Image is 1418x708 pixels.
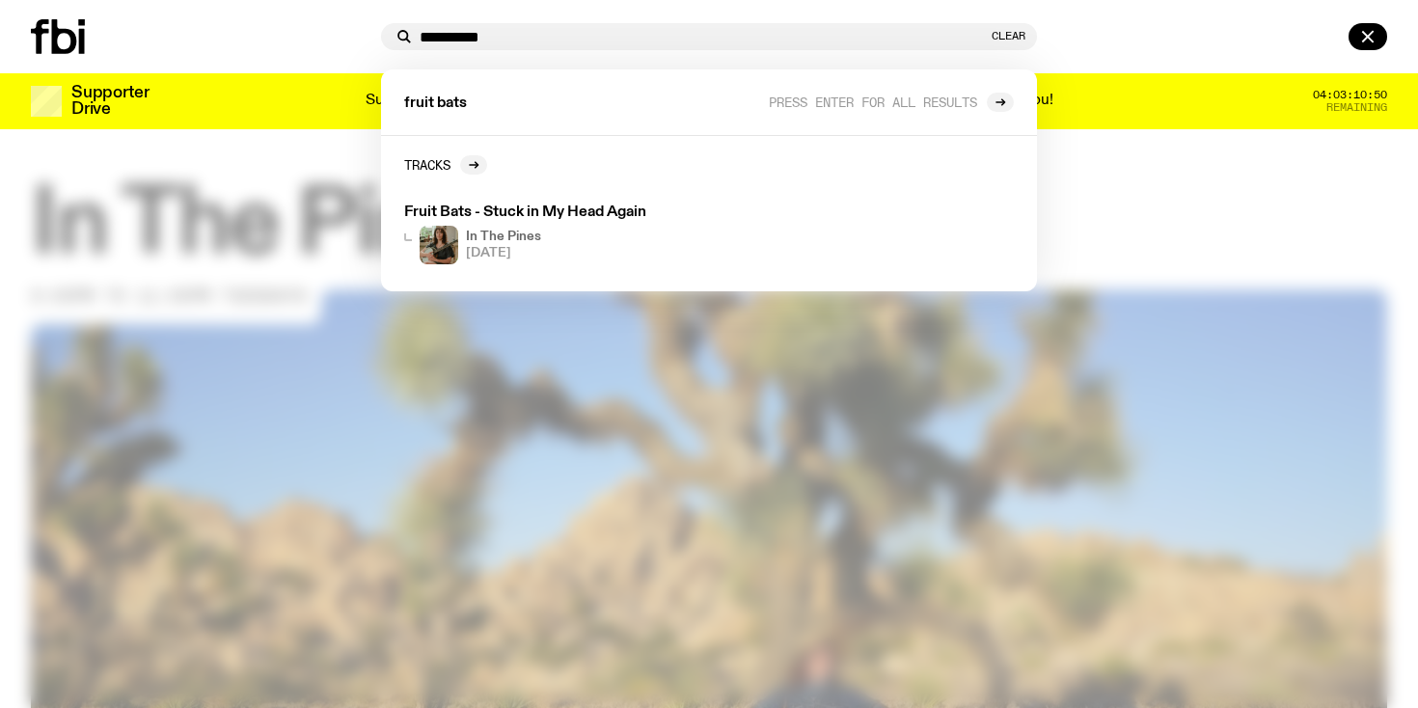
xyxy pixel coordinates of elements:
[769,95,977,109] span: Press enter for all results
[404,96,467,111] span: fruit bats
[404,155,487,175] a: Tracks
[404,157,450,172] h2: Tracks
[769,93,1014,112] a: Press enter for all results
[71,85,149,118] h3: Supporter Drive
[466,231,541,243] h4: In The Pines
[466,247,541,259] span: [DATE]
[396,198,767,272] a: Fruit Bats - Stuck in My Head AgainIn The Pines[DATE]
[404,205,759,220] h3: Fruit Bats - Stuck in My Head Again
[1313,90,1387,100] span: 04:03:10:50
[366,93,1053,110] p: Supporter Drive 2025: Shaping the future of our city’s music, arts, and culture - with the help o...
[992,31,1025,41] button: Clear
[1326,102,1387,113] span: Remaining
